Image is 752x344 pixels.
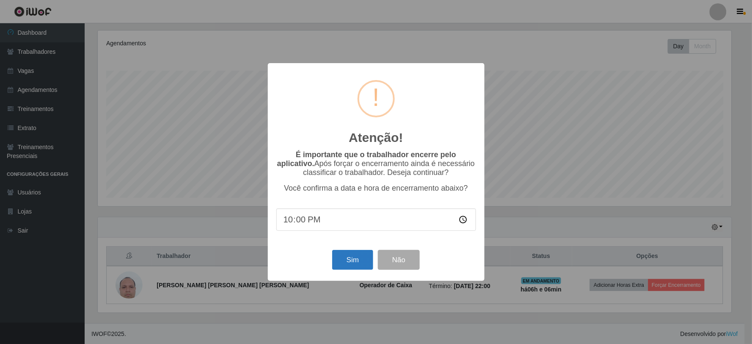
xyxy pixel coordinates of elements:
[277,150,456,168] b: É importante que o trabalhador encerre pelo aplicativo.
[276,150,476,177] p: Após forçar o encerramento ainda é necessário classificar o trabalhador. Deseja continuar?
[349,130,403,145] h2: Atenção!
[276,184,476,193] p: Você confirma a data e hora de encerramento abaixo?
[378,250,420,270] button: Não
[332,250,373,270] button: Sim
